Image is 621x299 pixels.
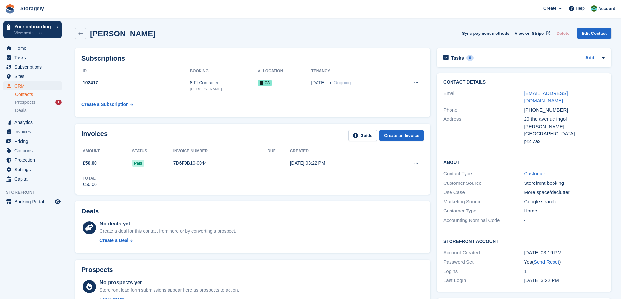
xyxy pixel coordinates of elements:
span: Ongoing [334,80,351,85]
th: Tenancy [311,66,395,76]
div: Contact Type [443,170,524,178]
a: menu [3,174,62,183]
h2: Contact Details [443,80,605,85]
div: 1 [524,268,605,275]
a: Preview store [54,198,62,206]
span: Home [14,44,53,53]
div: Address [443,116,524,145]
span: £50.00 [83,160,97,167]
div: Password Set [443,258,524,266]
time: 2025-08-19 14:22:47 UTC [524,278,559,283]
a: Customer [524,171,545,176]
a: menu [3,81,62,90]
img: Notifications [591,5,597,12]
div: Google search [524,198,605,206]
div: Create a Deal [99,237,128,244]
span: View on Stripe [515,30,544,37]
a: Contacts [15,91,62,98]
span: Storefront [6,189,65,196]
a: menu [3,62,62,72]
div: Total [83,175,97,181]
a: Create a Subscription [81,99,133,111]
a: Add [585,54,594,62]
a: Guide [348,130,377,141]
div: Last Login [443,277,524,284]
a: Edit Contact [577,28,611,39]
div: [DATE] 03:22 PM [290,160,387,167]
span: Capital [14,174,53,183]
div: 8 Ft Container [190,79,258,86]
div: Email [443,90,524,104]
button: Sync payment methods [462,28,510,39]
span: Settings [14,165,53,174]
th: Allocation [258,66,311,76]
span: Prospects [15,99,35,105]
button: Delete [554,28,572,39]
div: - [524,217,605,224]
div: No deals yet [99,220,236,228]
div: Customer Type [443,207,524,215]
div: 0 [466,55,474,61]
div: £50.00 [83,181,97,188]
div: [GEOGRAPHIC_DATA] [524,130,605,138]
div: Logins [443,268,524,275]
a: [EMAIL_ADDRESS][DOMAIN_NAME] [524,90,568,103]
a: menu [3,118,62,127]
p: Your onboarding [14,24,53,29]
span: CRM [14,81,53,90]
th: Amount [81,146,132,156]
a: Send Reset [534,259,559,265]
div: Customer Source [443,180,524,187]
h2: Tasks [451,55,464,61]
a: menu [3,44,62,53]
a: menu [3,53,62,62]
span: Protection [14,156,53,165]
div: No prospects yet [99,279,239,287]
a: Prospects 1 [15,99,62,106]
h2: Storefront Account [443,238,605,244]
h2: Prospects [81,266,113,274]
a: menu [3,127,62,136]
span: Booking Portal [14,197,53,206]
div: More space/declutter [524,189,605,196]
a: Deals [15,107,62,114]
div: 102417 [81,79,190,86]
span: Account [598,6,615,12]
div: Marketing Source [443,198,524,206]
span: Deals [15,107,27,114]
th: Created [290,146,387,156]
a: menu [3,156,62,165]
p: View next steps [14,30,53,36]
span: Analytics [14,118,53,127]
h2: Subscriptions [81,55,424,62]
a: menu [3,137,62,146]
span: Subscriptions [14,62,53,72]
div: Storefront lead form submissions appear here as prospects to action. [99,287,239,293]
th: Due [267,146,290,156]
span: Pricing [14,137,53,146]
div: [PERSON_NAME] [524,123,605,130]
h2: About [443,159,605,165]
a: menu [3,197,62,206]
div: Home [524,207,605,215]
img: stora-icon-8386f47178a22dfd0bd8f6a31ec36ba5ce8667c1dd55bd0f319d3a0aa187defe.svg [5,4,15,14]
a: Create a Deal [99,237,236,244]
div: Account Created [443,249,524,257]
a: View on Stripe [512,28,552,39]
th: Invoice number [173,146,268,156]
div: Yes [524,258,605,266]
span: Paid [132,160,144,167]
div: Phone [443,106,524,114]
span: C8 [258,80,272,86]
div: [DATE] 03:19 PM [524,249,605,257]
div: pr2 7ax [524,138,605,145]
a: menu [3,72,62,81]
h2: [PERSON_NAME] [90,29,155,38]
div: [PERSON_NAME] [190,86,258,92]
h2: Invoices [81,130,108,141]
span: ( ) [532,259,561,265]
th: Booking [190,66,258,76]
div: 29 the avenue ingol [524,116,605,123]
a: Storagely [18,3,47,14]
div: Create a Subscription [81,101,129,108]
